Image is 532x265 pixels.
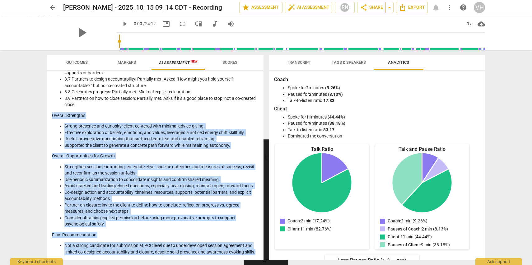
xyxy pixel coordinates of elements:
[64,176,259,183] li: Use periodic summarization to consolidate insights and confirm shared meaning.
[52,153,259,159] p: Overall Opportunities for Growth
[159,60,198,65] span: AI Assessment
[446,4,453,11] span: more_vert
[388,242,450,248] p: : 9 min (38.18%)
[288,114,479,120] li: Spoke for minutes ( )
[64,136,259,142] li: Useful, provocative questioning that surfaced core fear and enabled reframing.
[474,2,485,13] button: VH
[275,146,369,153] div: Talk Ratio
[396,2,428,13] button: Export
[64,89,259,95] li: 8.8 Celebrates progress: Partially met. Minimal explicit celebration.
[327,85,338,90] b: 9.26%
[274,77,288,82] b: Coach
[49,4,56,11] span: arrow_back
[287,218,330,224] p: : 2 min (17.24%)
[64,189,259,202] li: Co-design action and accountability: timelines, resources, supports, potential barriers, and expl...
[195,20,202,28] span: move_down
[64,95,259,108] li: 8.9 Partners on how to close session: Partially met. Asks if it’s a good place to stop; not a co-...
[329,92,341,97] b: 8.13%
[10,258,63,265] div: Keyboard shortcuts
[309,92,311,97] b: 2
[287,226,299,231] span: Client
[287,226,332,232] p: : 11 min (82.76%)
[329,114,343,119] b: 44.44%
[52,112,259,119] p: Overall Strengths
[386,4,393,11] span: arrow_drop_down
[285,2,332,13] button: AI Assessment
[388,218,427,224] p: : 2 min (9.26%)
[288,85,479,91] li: Spoke for minutes ( )
[64,183,259,189] li: Avoid stacked and leading/closed questions, especially near closing; maintain open, forward-focus.
[288,120,479,127] li: Paused for minutes ( )
[225,18,236,30] button: Volume
[288,127,479,133] li: Talk-to-listen ratio:
[64,76,259,89] li: 8.7 Partners to design accountability: Partially met. Asked “How might you hold yourself accounta...
[388,218,400,223] span: Coach
[288,4,295,11] span: auto_fix_high
[399,4,425,11] span: Export
[134,21,142,26] span: 0:00
[460,4,467,11] span: help
[64,123,259,129] li: Strong presence and curiosity; client-centered with minimal advice-giving.
[74,25,90,41] span: play_arrow
[323,98,334,103] b: 17:83
[287,218,300,223] span: Coach
[360,4,383,11] span: Share
[475,258,522,265] div: Ask support
[66,60,88,65] span: Outcomes
[119,18,130,30] button: Play
[64,142,259,149] li: Supported the client to generate a concrete path forward while maintaining autonomy.
[388,60,409,65] span: Analytics
[64,202,259,215] li: Partner on closure: invite the client to define how to conclude, reflect on progress vs. agreed m...
[288,4,329,11] span: AI Assessment
[288,97,479,104] li: Talk-to-listen ratio:
[162,20,170,28] span: picture_in_picture
[360,4,367,11] span: share
[209,18,220,30] button: Switch to audio player
[458,2,469,13] a: Help
[239,2,282,13] button: Assessment
[357,2,386,13] button: Share
[463,19,475,29] div: 1x
[64,215,259,227] li: Consider obtaining explicit permission before using more provocative prompts to support psycholog...
[388,226,448,232] p: : 2 min (8.13%)
[388,234,399,239] span: Client
[385,2,394,13] button: Sharing summary
[478,20,485,28] span: cloud_download
[64,164,259,176] li: Strengthen session contracting: co-create clear, specific outcomes and measures of success; revis...
[375,146,469,153] div: Talk and Pause Ratio
[52,232,259,238] p: Final Recommendation
[332,60,366,65] span: Tags & Speakers
[193,18,204,30] button: View player as separate pane
[323,127,334,132] b: 83:17
[329,121,344,126] b: 38.18%
[191,60,198,63] span: New
[388,242,420,247] span: Pauses of Client
[64,129,259,136] li: Effective exploration of beliefs, emotions, and values; leveraged a noticed energy shift skillfully.
[335,2,355,13] button: RN
[288,91,479,98] li: Paused for minutes ( )
[211,20,218,28] span: audiotrack
[227,20,235,28] span: volume_up
[222,60,237,65] span: Scores
[287,60,311,65] span: Transcript
[306,114,311,119] b: 11
[63,4,222,12] h2: [PERSON_NAME] - 2025_10_15 09_14 CDT - Recording
[177,18,188,30] button: Fullscreen
[288,133,479,139] li: Dominated the conversation
[274,106,287,112] b: Client
[242,4,250,11] span: star
[306,85,309,90] b: 2
[309,121,311,126] b: 9
[262,257,270,264] span: compare_arrows
[340,3,349,12] div: RN
[64,242,259,255] li: Not a strong candidate for submission at PCC level due to underdeveloped session agreement and li...
[242,4,280,11] span: Assessment
[121,20,128,28] span: play_arrow
[161,18,172,30] button: Picture in picture
[388,226,421,231] span: Pauses of Coach
[179,20,186,28] span: fullscreen
[388,234,432,240] p: : 11 min (44.44%)
[118,60,136,65] span: Markers
[143,21,156,26] span: / 24:12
